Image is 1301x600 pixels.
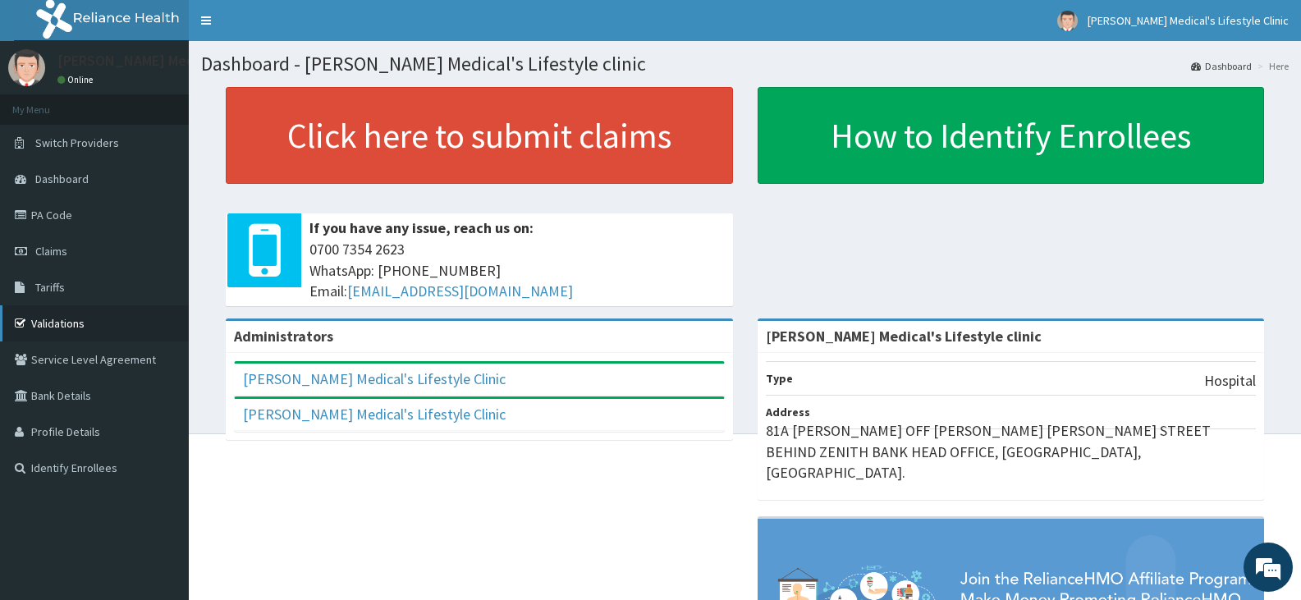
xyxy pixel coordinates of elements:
a: [PERSON_NAME] Medical's Lifestyle Clinic [243,369,506,388]
p: 81A [PERSON_NAME] OFF [PERSON_NAME] [PERSON_NAME] STREET BEHIND ZENITH BANK HEAD OFFICE, [GEOGRAP... [766,420,1257,483]
b: Address [766,405,810,419]
span: Tariffs [35,280,65,295]
span: Dashboard [35,172,89,186]
b: If you have any issue, reach us on: [309,218,534,237]
a: [EMAIL_ADDRESS][DOMAIN_NAME] [347,282,573,300]
p: Hospital [1204,370,1256,392]
strong: [PERSON_NAME] Medical's Lifestyle clinic [766,327,1042,346]
img: User Image [1057,11,1078,31]
p: [PERSON_NAME] Medical's Lifestyle Clinic [57,53,326,68]
span: Claims [35,244,67,259]
li: Here [1253,59,1289,73]
a: Dashboard [1191,59,1252,73]
b: Type [766,371,793,386]
h1: Dashboard - [PERSON_NAME] Medical's Lifestyle clinic [201,53,1289,75]
span: 0700 7354 2623 WhatsApp: [PHONE_NUMBER] Email: [309,239,725,302]
a: [PERSON_NAME] Medical's Lifestyle Clinic [243,405,506,424]
a: Online [57,74,97,85]
b: Administrators [234,327,333,346]
img: User Image [8,49,45,86]
span: [PERSON_NAME] Medical's Lifestyle Clinic [1088,13,1289,28]
span: Switch Providers [35,135,119,150]
a: Click here to submit claims [226,87,733,184]
a: How to Identify Enrollees [758,87,1265,184]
